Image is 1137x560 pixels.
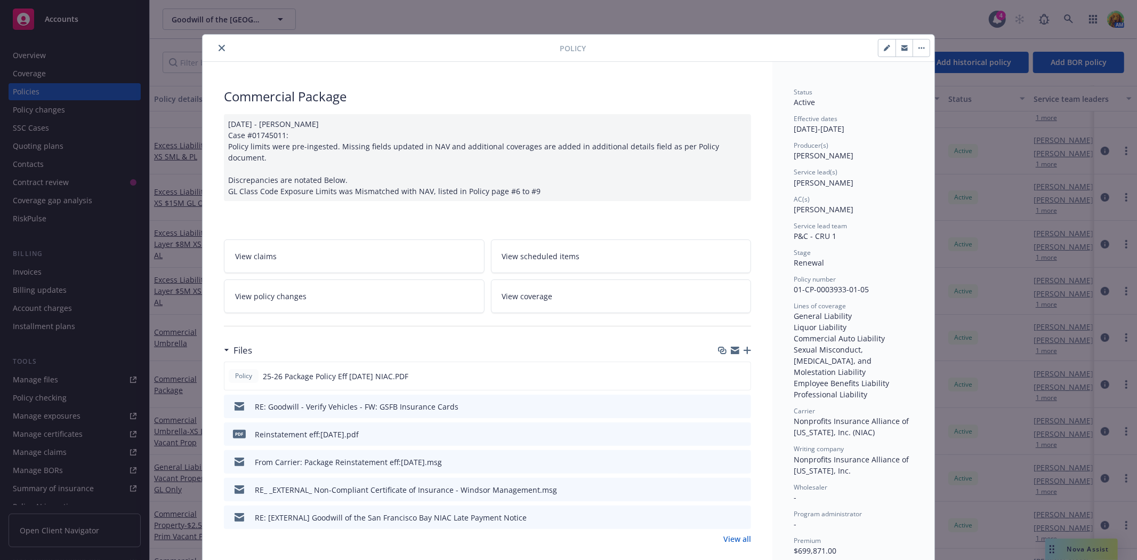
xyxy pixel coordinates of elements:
[737,512,747,523] button: preview file
[794,167,837,177] span: Service lead(s)
[737,371,746,382] button: preview file
[794,114,837,123] span: Effective dates
[794,284,869,294] span: 01-CP-0003933-01-05
[794,519,796,529] span: -
[794,378,913,389] div: Employee Benefits Liability
[794,483,827,492] span: Wholesaler
[737,484,747,495] button: preview file
[794,204,853,214] span: [PERSON_NAME]
[720,457,729,468] button: download file
[794,97,815,107] span: Active
[224,87,751,106] div: Commercial Package
[794,406,815,415] span: Carrier
[224,279,485,313] a: View policy changes
[224,343,252,357] div: Files
[794,333,913,344] div: Commercial Auto Liability
[737,429,747,440] button: preview file
[255,457,442,468] div: From Carrier: Package Reinstatement eff:[DATE].msg
[491,239,752,273] a: View scheduled items
[737,457,747,468] button: preview file
[794,492,796,502] span: -
[794,114,913,134] div: [DATE] - [DATE]
[502,251,580,262] span: View scheduled items
[794,536,821,545] span: Premium
[794,248,811,257] span: Stage
[794,231,836,241] span: P&C - CRU 1
[233,430,246,438] span: pdf
[794,178,853,188] span: [PERSON_NAME]
[235,291,307,302] span: View policy changes
[224,114,751,201] div: [DATE] - [PERSON_NAME] Case #01745011: Policy limits were pre-ingested. Missing fields updated in...
[224,239,485,273] a: View claims
[794,389,913,400] div: Professional Liability
[794,344,913,378] div: Sexual Misconduct, [MEDICAL_DATA], and Molestation Liability
[233,343,252,357] h3: Files
[720,484,729,495] button: download file
[794,221,847,230] span: Service lead team
[794,87,812,97] span: Status
[263,371,408,382] span: 25-26 Package Policy Eff [DATE] NIAC.PDF
[794,141,828,150] span: Producer(s)
[794,301,846,310] span: Lines of coverage
[255,484,557,495] div: RE_ _EXTERNAL_ Non-Compliant Certificate of Insurance - Windsor Management.msg
[794,195,810,204] span: AC(s)
[560,43,586,54] span: Policy
[794,322,913,333] div: Liquor Liability
[720,429,729,440] button: download file
[794,509,862,518] span: Program administrator
[794,150,853,161] span: [PERSON_NAME]
[255,512,527,523] div: RE: [EXTERNAL] Goodwill of the San Francisco Bay NIAC Late Payment Notice
[502,291,553,302] span: View coverage
[491,279,752,313] a: View coverage
[794,444,844,453] span: Writing company
[255,429,359,440] div: Reinstatement eff:[DATE].pdf
[720,512,729,523] button: download file
[215,42,228,54] button: close
[720,401,729,412] button: download file
[737,401,747,412] button: preview file
[794,310,913,322] div: General Liability
[794,546,836,556] span: $699,871.00
[794,258,824,268] span: Renewal
[720,371,728,382] button: download file
[255,401,458,412] div: RE: Goodwill - Verify Vehicles - FW: GSFB Insurance Cards
[794,416,911,437] span: Nonprofits Insurance Alliance of [US_STATE], Inc. (NIAC)
[233,371,254,381] span: Policy
[794,275,836,284] span: Policy number
[235,251,277,262] span: View claims
[723,533,751,545] a: View all
[794,454,911,476] span: Nonprofits Insurance Alliance of [US_STATE], Inc.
